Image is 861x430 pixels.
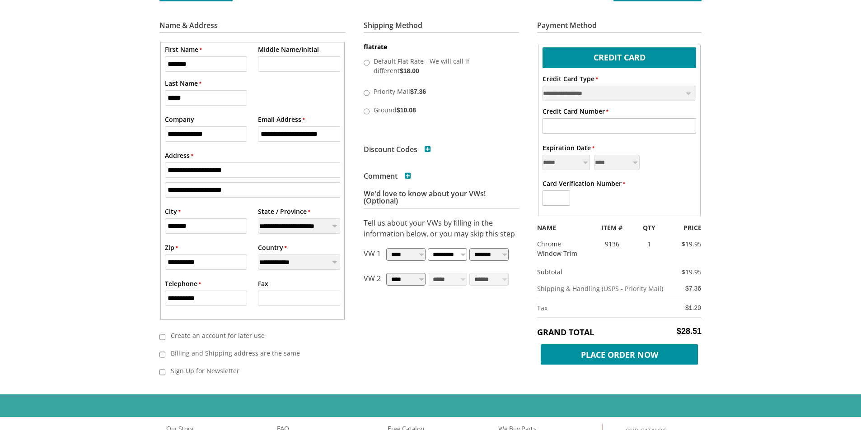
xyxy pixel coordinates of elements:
h3: Discount Codes [364,146,431,153]
h3: Shipping Method [364,22,519,33]
label: Credit Card Number [543,106,608,116]
label: Company [165,115,194,124]
span: $10.08 [397,106,416,114]
span: $28.51 [677,327,702,336]
label: Fax [258,279,268,288]
td: Shipping & Handling (USPS - Priority Mail) [537,279,681,298]
h3: Name & Address [159,22,346,33]
label: Default Flat Rate - We will call if different [371,54,509,77]
div: ITEM # [590,223,634,232]
label: City [165,207,181,216]
p: VW 2 [364,273,381,289]
span: $18.00 [400,67,419,74]
h3: Payment Method [537,22,702,33]
label: Sign Up for Newsletter [165,363,333,378]
p: Tell us about your VWs by filling in the information below, or you may skip this step [364,217,519,239]
label: Last Name [165,79,201,88]
label: Middle Name/Initial [258,45,319,54]
h3: We'd love to know about your VWs! (Optional) [364,190,519,208]
p: VW 1 [364,248,381,264]
label: Address [165,151,193,160]
div: Chrome Window Trim [530,239,590,258]
button: Place Order Now [537,342,702,362]
div: PRICE [664,223,708,232]
label: Credit Card [543,47,697,66]
label: Create an account for later use [165,328,333,343]
div: 9136 [590,239,634,249]
td: Tax [537,298,681,318]
label: Credit Card Type [543,74,598,83]
span: $7.36 [685,285,701,292]
div: $19.95 [673,267,702,277]
label: Expiration Date [543,143,594,153]
label: First Name [165,45,202,54]
div: QTY [634,223,664,232]
label: Email Address [258,115,305,124]
div: NAME [530,223,590,232]
label: State / Province [258,207,310,216]
label: Country [258,243,287,252]
label: Ground [371,102,509,116]
label: Zip [165,243,178,252]
label: Priority Mail [371,84,509,98]
label: Billing and Shipping address are the same [165,346,333,361]
h5: Grand Total [537,327,702,338]
span: $7.36 [410,88,426,95]
h3: Comment [364,172,411,180]
div: $19.95 [664,239,708,249]
span: $1.20 [685,304,701,311]
div: Subtotal [530,267,673,277]
label: Card Verification Number [543,179,625,188]
span: Place Order Now [541,344,698,365]
div: 1 [634,239,664,249]
dt: flatrate [364,42,519,51]
label: Telephone [165,279,201,288]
